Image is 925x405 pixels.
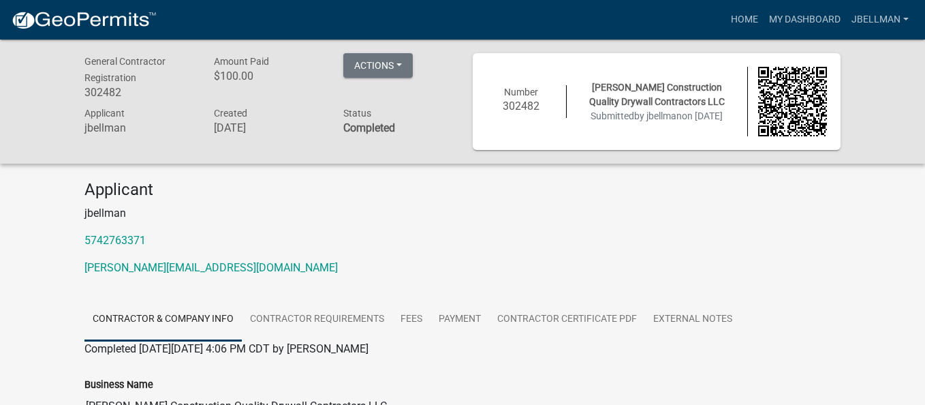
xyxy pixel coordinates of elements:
[84,342,369,355] span: Completed [DATE][DATE] 4:06 PM CDT by [PERSON_NAME]
[758,67,828,136] img: QR code
[343,108,371,119] span: Status
[343,121,395,134] strong: Completed
[589,82,725,107] span: [PERSON_NAME] Construction Quality Drywall Contractors LLC
[764,7,846,33] a: My Dashboard
[84,108,125,119] span: Applicant
[84,86,193,99] h6: 302482
[242,298,392,342] a: Contractor Requirements
[84,121,193,134] h6: jbellman
[392,298,430,342] a: Fees
[84,261,338,274] a: [PERSON_NAME][EMAIL_ADDRESS][DOMAIN_NAME]
[84,234,146,247] a: 5742763371
[84,298,242,342] a: Contractor & Company Info
[634,110,682,121] span: by jbellman
[430,298,489,342] a: Payment
[846,7,914,33] a: jbellman
[84,180,841,200] h4: Applicant
[486,100,556,112] h6: 302482
[504,87,538,97] span: Number
[214,56,269,67] span: Amount Paid
[84,205,841,222] p: jbellman
[489,298,645,342] a: Contractor Certificate PDF
[214,70,323,82] h6: $100.00
[214,121,323,134] h6: [DATE]
[591,110,723,121] span: Submitted on [DATE]
[725,7,764,33] a: Home
[645,298,740,342] a: External Notes
[214,108,247,119] span: Created
[84,56,166,83] span: General Contractor Registration
[343,53,413,78] button: Actions
[84,380,153,390] label: Business Name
